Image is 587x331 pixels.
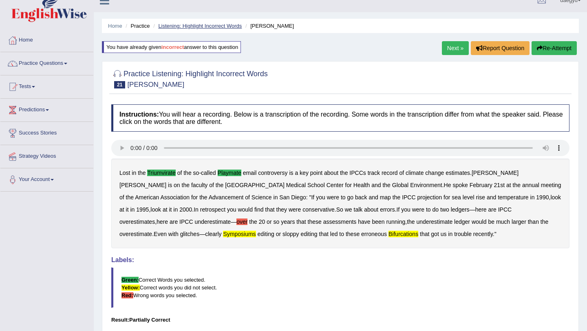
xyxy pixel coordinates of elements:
[170,218,178,225] b: are
[300,170,309,176] b: key
[295,170,298,176] b: a
[119,111,159,118] b: Instructions:
[254,206,264,213] b: find
[258,231,274,237] b: editing
[330,231,338,237] b: led
[249,218,257,225] b: the
[279,194,289,201] b: San
[452,194,461,201] b: sea
[369,194,378,201] b: and
[225,182,285,188] b: [GEOGRAPHIC_DATA]
[0,99,93,119] a: Predictions
[425,170,444,176] b: change
[498,194,528,201] b: temperature
[407,218,415,225] b: the
[382,170,398,176] b: record
[448,231,452,237] b: in
[345,206,352,213] b: we
[127,81,184,88] small: [PERSON_NAME]
[470,182,492,188] b: February
[496,218,510,225] b: much
[124,22,150,30] li: Practice
[380,206,395,213] b: errors
[393,194,400,201] b: the
[223,231,256,237] b: symposiums
[397,206,400,213] b: If
[121,277,139,283] b: Green:
[274,194,278,201] b: in
[138,170,146,176] b: the
[205,231,221,237] b: clearly
[463,194,474,201] b: level
[349,170,366,176] b: IPCCs
[238,206,253,213] b: would
[541,182,561,188] b: meeting
[550,194,561,201] b: look
[522,182,539,188] b: annual
[193,170,199,176] b: so
[291,194,306,201] b: Diego
[473,231,493,237] b: recently
[440,206,449,213] b: two
[0,145,93,165] a: Strategy Videos
[353,182,370,188] b: Health
[194,206,199,213] b: In
[444,194,450,201] b: for
[380,194,391,201] b: map
[199,194,207,201] b: the
[168,231,179,237] b: with
[218,170,241,176] b: playmate
[454,218,470,225] b: ledger
[388,231,418,237] b: bifurcations
[498,206,512,213] b: IPCC
[361,231,387,237] b: erroneous
[191,194,198,201] b: for
[358,218,370,225] b: have
[345,182,352,188] b: for
[157,218,168,225] b: here
[243,22,294,30] li: [PERSON_NAME]
[346,231,360,237] b: these
[541,218,548,225] b: the
[209,182,214,188] b: of
[108,23,122,29] a: Home
[267,218,271,225] b: or
[282,231,299,237] b: sloppy
[536,194,549,201] b: 1990
[243,170,256,176] b: email
[102,41,241,53] div: You have already given answer to this question
[494,182,505,188] b: 21st
[371,182,381,188] b: and
[161,44,184,50] b: incorrect
[488,218,494,225] b: be
[417,218,453,225] b: underestimate
[324,170,338,176] b: about
[265,206,274,213] b: that
[420,231,429,237] b: that
[245,194,250,201] b: of
[364,206,378,213] b: about
[302,206,335,213] b: conservative
[216,182,223,188] b: the
[130,206,135,213] b: in
[442,41,469,55] a: Next »
[417,194,442,201] b: projection
[252,194,272,201] b: Science
[209,194,244,201] b: Advancement
[426,206,431,213] b: to
[147,170,176,176] b: triumvirate
[150,206,161,213] b: look
[532,41,577,55] button: Re-Attempt
[471,41,530,55] button: Report Question
[177,170,182,176] b: of
[311,194,314,201] b: If
[401,206,410,213] b: you
[368,170,380,176] b: track
[119,231,152,237] b: overestimate
[341,194,346,201] b: to
[111,316,569,324] div: Result:
[451,206,470,213] b: ledgers
[310,170,322,176] b: point
[201,170,216,176] b: called
[194,218,231,225] b: underestimate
